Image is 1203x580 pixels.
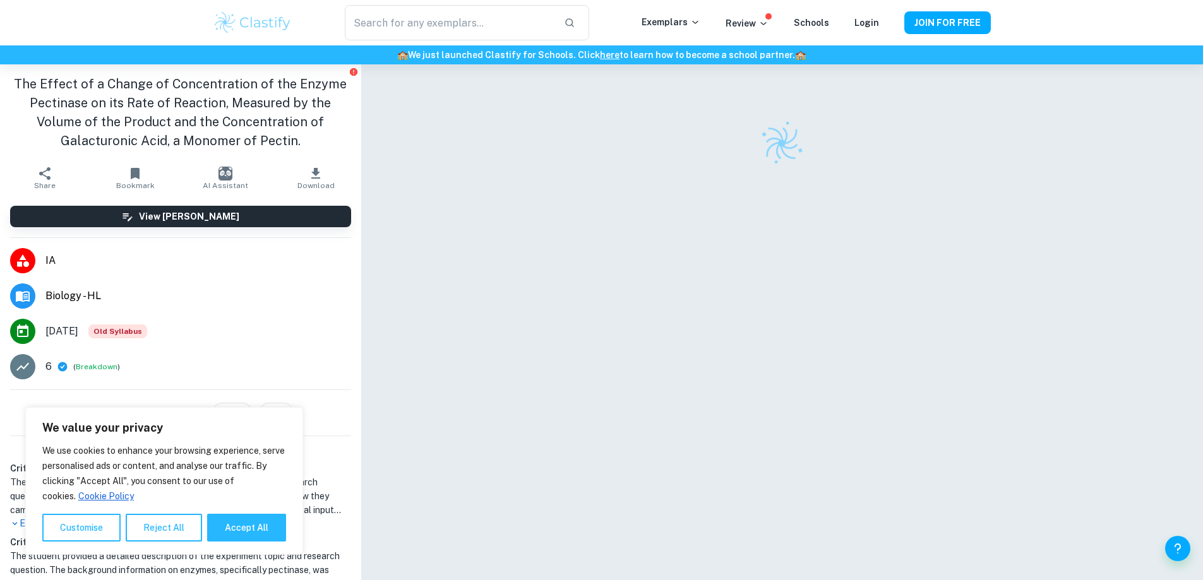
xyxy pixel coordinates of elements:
p: 6 [45,359,52,374]
button: View [PERSON_NAME] [10,206,351,227]
span: AI Assistant [203,181,248,190]
span: Old Syllabus [88,324,147,338]
div: 17 [212,403,253,423]
span: IA [45,253,351,268]
a: here [600,50,619,60]
img: Clastify logo [213,10,293,35]
p: Review [726,16,769,30]
button: Accept All [207,514,286,542]
p: We use cookies to enhance your browsing experience, serve personalised ads or content, and analys... [42,443,286,504]
p: Exemplars [642,15,700,29]
button: Customise [42,514,121,542]
h6: We just launched Clastify for Schools. Click to learn how to become a school partner. [3,48,1200,62]
span: 🏫 [397,50,408,60]
button: Help and Feedback [1165,536,1190,561]
input: Search for any exemplars... [345,5,553,40]
img: Clastify logo [753,114,811,172]
h6: Examiner's summary [5,441,356,456]
span: [DATE] [45,324,78,339]
span: ( ) [73,361,120,373]
h6: Like it? [68,405,103,420]
span: Share [34,181,56,190]
h1: The student has demonstrated a well-justified choice of topic and research question that shows pe... [10,475,351,517]
h6: View [PERSON_NAME] [139,210,239,223]
button: AI Assistant [181,160,271,196]
h6: Criterion A [ 2 / 2 ]: [10,461,351,475]
div: We value your privacy [25,407,303,555]
span: 🏫 [795,50,806,60]
div: Starting from the May 2025 session, the Biology IA requirements have changed. It's OK to refer to... [88,324,147,338]
p: We value your privacy [42,420,286,435]
button: Report issue [349,67,359,76]
span: Download [297,181,335,190]
img: AI Assistant [218,167,232,181]
button: Bookmark [90,160,181,196]
button: JOIN FOR FREE [904,11,991,34]
h6: Criterion B [ 4 / 6 ]: [10,535,351,549]
a: Schools [794,18,829,28]
div: 1 [259,403,294,423]
p: Expand [10,517,351,530]
button: Reject All [126,514,202,542]
a: Login [854,18,879,28]
span: Biology - HL [45,288,351,304]
a: Cookie Policy [78,490,135,502]
h1: The Effect of a Change of Concentration of the Enzyme Pectinase on its Rate of Reaction, Measured... [10,74,351,150]
button: Download [271,160,361,196]
span: Bookmark [116,181,155,190]
button: Breakdown [76,361,117,372]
